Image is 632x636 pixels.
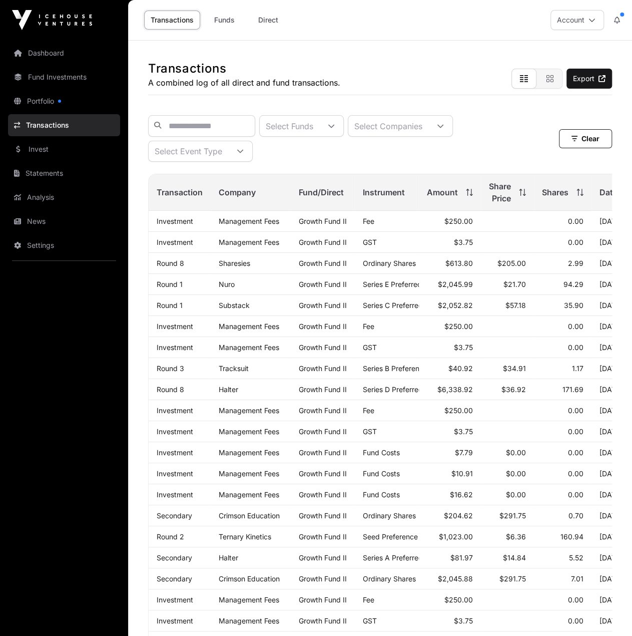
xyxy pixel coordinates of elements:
button: Account [550,10,604,30]
span: GST [363,616,377,625]
a: Investment [157,448,193,457]
span: Ordinary Shares [363,259,416,267]
p: Management Fees [219,343,283,352]
p: Management Fees [219,469,283,478]
a: Growth Fund II [299,490,347,499]
a: Investment [157,217,193,225]
span: $0.00 [506,490,526,499]
span: Seed Preference Shares [363,532,442,541]
span: Ordinary Shares [363,511,416,520]
td: $250.00 [419,316,481,337]
a: Halter [219,553,238,562]
span: Series C Preferred Stock [363,301,444,309]
a: Direct [248,11,288,30]
span: 171.69 [562,385,583,394]
a: Investment [157,427,193,436]
a: Round 8 [157,385,184,394]
p: Management Fees [219,322,283,331]
a: Growth Fund II [299,595,347,604]
span: 5.52 [569,553,583,562]
a: Investment [157,469,193,478]
a: Growth Fund II [299,574,347,583]
a: Invest [8,138,120,160]
span: 0.00 [568,406,583,415]
span: Series D Preferred Stock [363,385,444,394]
span: Transaction [157,186,203,198]
a: Secondary [157,574,192,583]
a: Funds [204,11,244,30]
p: Management Fees [219,238,283,246]
a: Dashboard [8,42,120,64]
span: 0.70 [568,511,583,520]
a: Analysis [8,186,120,208]
span: 160.94 [560,532,583,541]
p: Management Fees [219,217,283,225]
span: Shares [542,186,568,198]
span: 0.00 [568,616,583,625]
span: Ordinary Shares [363,574,416,583]
a: Transactions [8,114,120,136]
td: $204.62 [419,505,481,526]
div: Select Event Type [149,141,228,161]
span: $291.75 [499,511,526,520]
p: Management Fees [219,406,283,415]
span: Fee [363,406,374,415]
span: $291.75 [499,574,526,583]
a: Growth Fund II [299,406,347,415]
a: Secondary [157,553,192,562]
a: Round 2 [157,532,184,541]
a: Halter [219,385,238,394]
td: $16.62 [419,484,481,505]
p: Management Fees [219,427,283,436]
p: A combined log of all direct and fund transactions. [148,77,340,89]
a: Round 8 [157,259,184,267]
a: Nuro [219,280,235,288]
a: Investment [157,616,193,625]
span: $21.70 [503,280,526,288]
span: Series B Preference Shares [363,364,452,373]
span: 0.00 [568,343,583,352]
a: Growth Fund II [299,238,347,246]
a: Growth Fund II [299,217,347,225]
span: Fund Costs [363,469,400,478]
a: Substack [219,301,250,309]
a: Investment [157,490,193,499]
h1: Transactions [148,61,340,77]
td: $250.00 [419,211,481,232]
span: $34.91 [503,364,526,373]
td: $3.75 [419,421,481,442]
a: Settings [8,234,120,256]
td: $613.80 [419,253,481,274]
a: Transactions [144,11,200,30]
img: Icehouse Ventures Logo [12,10,92,30]
td: $2,045.88 [419,568,481,589]
td: $6,338.92 [419,379,481,400]
span: 2.99 [568,259,583,267]
a: Fund Investments [8,66,120,88]
a: Portfolio [8,90,120,112]
div: Select Funds [260,116,319,136]
iframe: Chat Widget [582,588,632,636]
span: 7.01 [571,574,583,583]
a: Growth Fund II [299,280,347,288]
span: Company [219,186,256,198]
span: 0.00 [568,322,583,331]
td: $250.00 [419,589,481,610]
a: Investment [157,595,193,604]
span: $36.92 [501,385,526,394]
span: GST [363,238,377,246]
span: 0.00 [568,595,583,604]
span: $0.00 [506,448,526,457]
a: Ternary Kinetics [219,532,271,541]
a: Tracksuit [219,364,249,373]
a: Growth Fund II [299,343,347,352]
span: 0.00 [568,448,583,457]
a: Round 1 [157,280,183,288]
td: $7.79 [419,442,481,463]
a: Investment [157,406,193,415]
td: $1,023.00 [419,526,481,547]
a: Growth Fund II [299,448,347,457]
span: Fee [363,595,374,604]
span: Fund/Direct [299,186,344,198]
span: 94.29 [563,280,583,288]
